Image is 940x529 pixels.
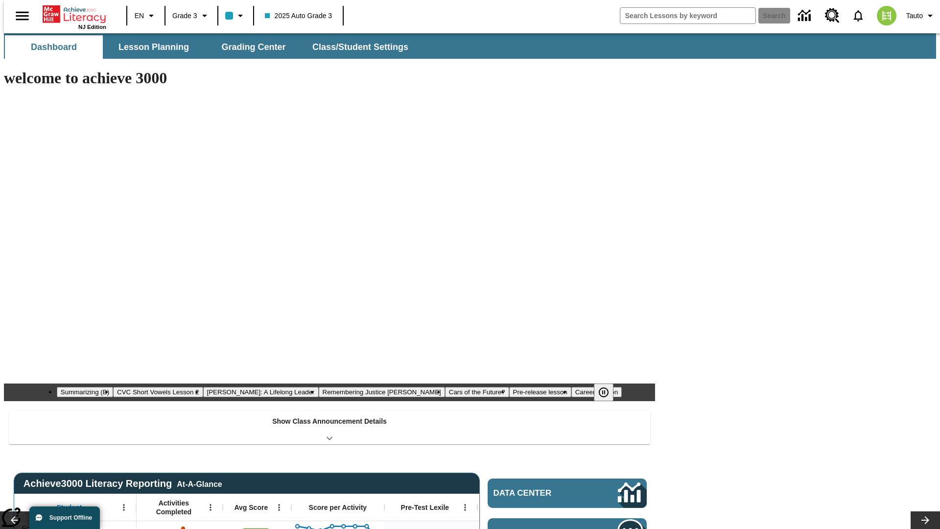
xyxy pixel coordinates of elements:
button: Slide 2 CVC Short Vowels Lesson 2 [113,387,203,397]
span: EN [135,11,144,21]
button: Open side menu [8,1,37,30]
div: Home [43,3,106,30]
span: Avg Score [234,503,268,512]
span: Support Offline [49,514,92,521]
div: Show Class Announcement Details [9,410,650,444]
span: Student [56,503,82,512]
span: Lesson Planning [118,42,189,53]
button: Class/Student Settings [305,35,416,59]
a: Notifications [846,3,871,28]
button: Grade: Grade 3, Select a grade [168,7,214,24]
span: Grade 3 [172,11,197,21]
span: Achieve3000 Literacy Reporting [23,478,222,489]
span: Class/Student Settings [312,42,408,53]
button: Open Menu [272,500,286,515]
button: Support Offline [29,506,100,529]
span: Activities Completed [141,499,206,516]
a: Data Center [792,2,819,29]
button: Open Menu [458,500,472,515]
input: search field [620,8,755,24]
div: SubNavbar [4,35,417,59]
button: Lesson carousel, Next [911,511,940,529]
p: Show Class Announcement Details [272,416,387,427]
span: Grading Center [221,42,285,53]
body: Maximum 600 characters Press Escape to exit toolbar Press Alt + F10 to reach toolbar [4,8,143,25]
a: Home [43,4,106,24]
button: Profile/Settings [902,7,940,24]
button: Language: EN, Select a language [130,7,162,24]
button: Slide 1 Summarizing (B) [57,387,113,397]
span: Pre-Test Lexile [401,503,449,512]
img: avatar image [877,6,896,25]
button: Slide 3 Dianne Feinstein: A Lifelong Leader [203,387,319,397]
span: Score per Activity [309,503,367,512]
button: Slide 7 Career Lesson [571,387,622,397]
button: Lesson Planning [105,35,203,59]
span: Data Center [493,488,585,498]
h1: welcome to achieve 3000 [4,69,655,87]
div: SubNavbar [4,33,936,59]
button: Slide 5 Cars of the Future? [445,387,509,397]
button: Grading Center [205,35,303,59]
span: Dashboard [31,42,77,53]
a: Resource Center, Will open in new tab [819,2,846,29]
button: Class color is light blue. Change class color [221,7,250,24]
button: Select a new avatar [871,3,902,28]
button: Open Menu [117,500,131,515]
a: Data Center [488,479,647,508]
button: Open Menu [203,500,218,515]
div: At-A-Glance [177,478,222,489]
p: Announcements @#$%) at [DATE] 2:07:41 PM [4,8,143,25]
span: 2025 Auto Grade 3 [265,11,332,21]
button: Pause [594,384,613,401]
span: Tauto [906,11,923,21]
span: NJ Edition [78,24,106,30]
button: Slide 6 Pre-release lesson [509,387,571,397]
button: Dashboard [5,35,103,59]
button: Slide 4 Remembering Justice O'Connor [319,387,445,397]
div: Pause [594,384,623,401]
